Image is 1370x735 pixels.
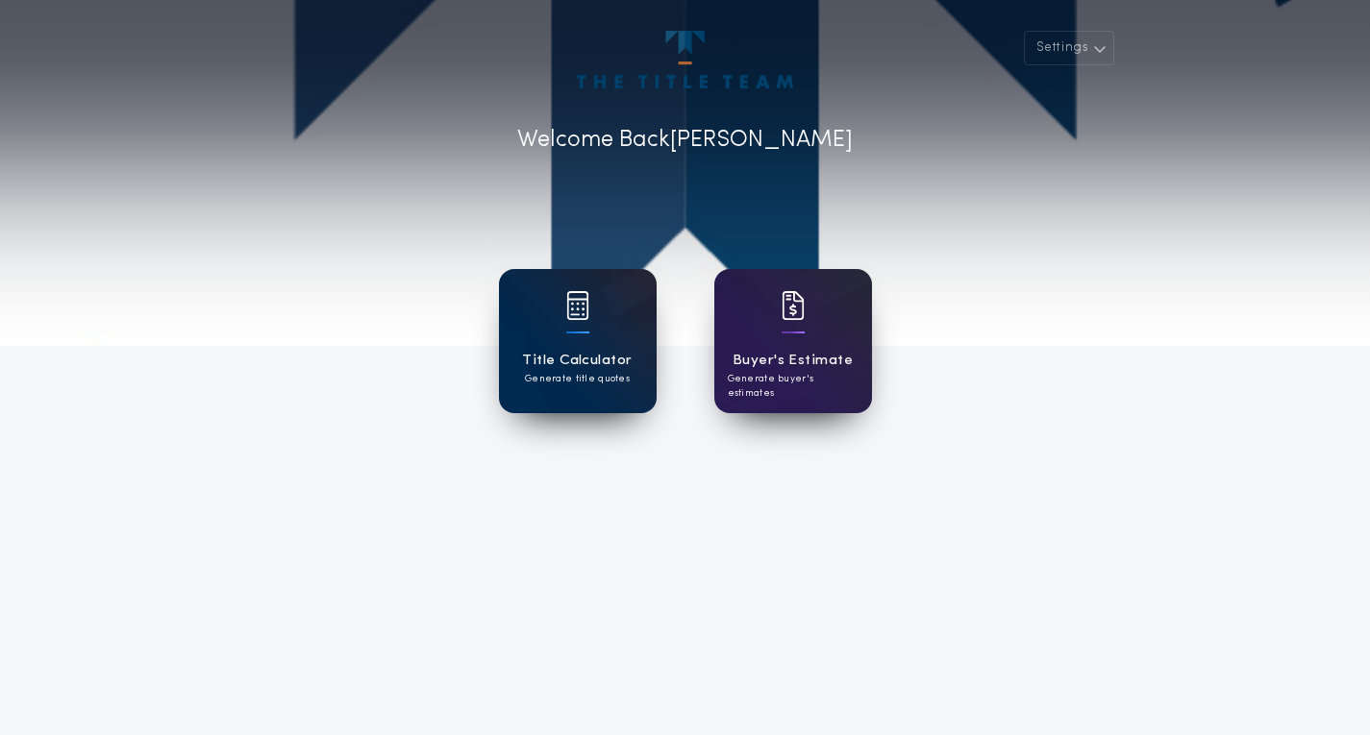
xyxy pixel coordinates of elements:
[577,31,792,88] img: account-logo
[714,269,872,413] a: card iconBuyer's EstimateGenerate buyer's estimates
[1024,31,1114,65] button: Settings
[566,291,589,320] img: card icon
[782,291,805,320] img: card icon
[522,350,632,372] h1: Title Calculator
[733,350,853,372] h1: Buyer's Estimate
[517,123,853,158] p: Welcome Back [PERSON_NAME]
[728,372,859,401] p: Generate buyer's estimates
[525,372,630,386] p: Generate title quotes
[499,269,657,413] a: card iconTitle CalculatorGenerate title quotes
